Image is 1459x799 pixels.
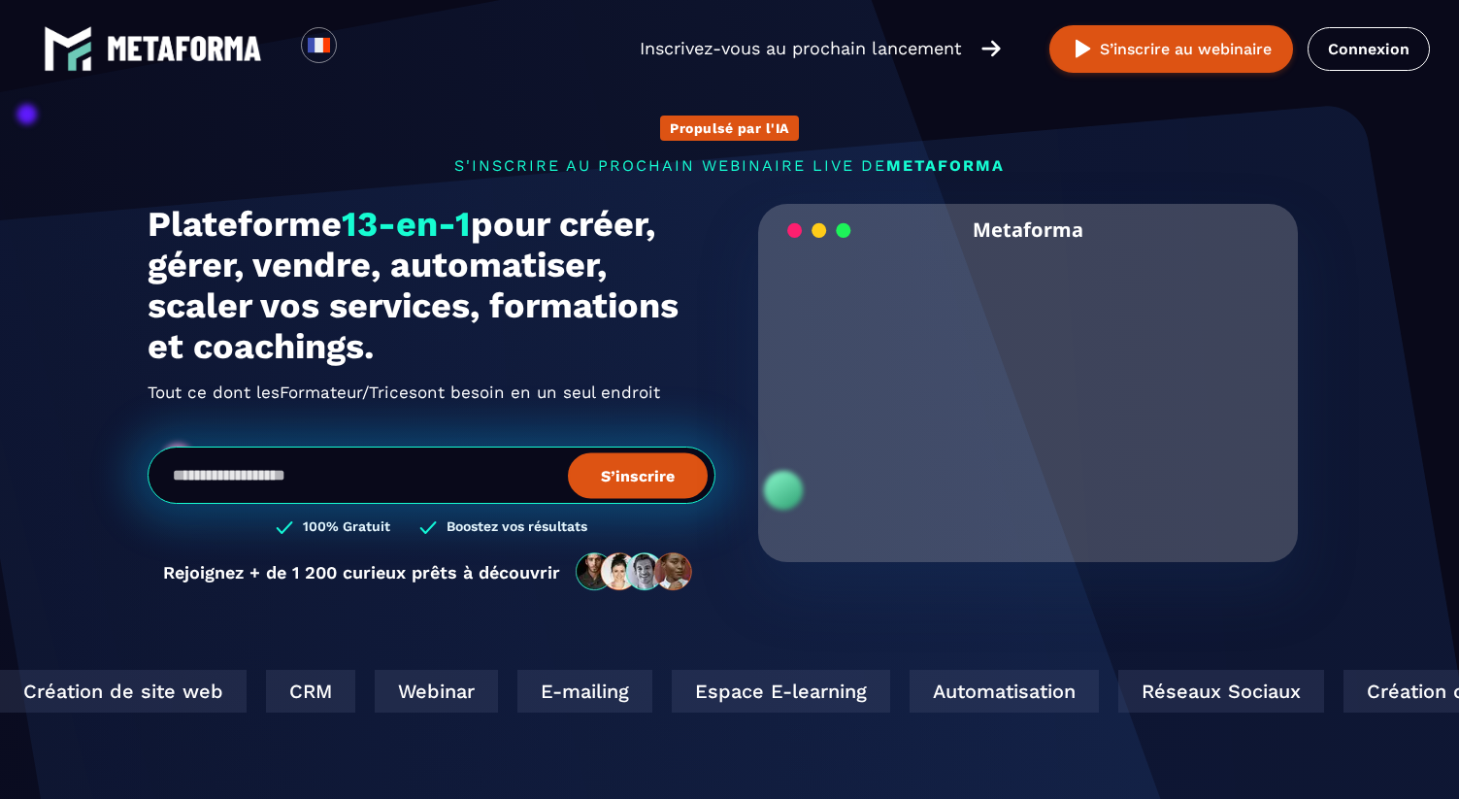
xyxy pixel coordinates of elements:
[640,35,962,62] p: Inscrivez-vous au prochain lancement
[44,24,92,73] img: logo
[897,670,1086,713] div: Automatisation
[447,518,587,537] h3: Boostez vos résultats
[253,670,343,713] div: CRM
[280,377,417,408] span: Formateur/Trices
[337,27,384,70] div: Search for option
[362,670,485,713] div: Webinar
[570,551,700,592] img: community-people
[981,38,1001,59] img: arrow-right
[419,518,437,537] img: checked
[107,36,262,61] img: logo
[1049,25,1293,73] button: S’inscrire au webinaire
[773,255,1284,511] video: Your browser does not support the video tag.
[1308,27,1430,71] a: Connexion
[148,156,1312,175] p: s'inscrire au prochain webinaire live de
[505,670,640,713] div: E-mailing
[353,37,368,60] input: Search for option
[276,518,293,537] img: checked
[148,204,715,367] h1: Plateforme pour créer, gérer, vendre, automatiser, scaler vos services, formations et coachings.
[163,562,560,583] p: Rejoignez + de 1 200 curieux prêts à découvrir
[307,33,331,57] img: fr
[886,156,1005,175] span: METAFORMA
[1106,670,1311,713] div: Réseaux Sociaux
[670,120,789,136] p: Propulsé par l'IA
[148,377,715,408] h2: Tout ce dont les ont besoin en un seul endroit
[568,452,708,498] button: S’inscrire
[973,204,1083,255] h2: Metaforma
[1071,37,1095,61] img: play
[659,670,878,713] div: Espace E-learning
[303,518,390,537] h3: 100% Gratuit
[342,204,471,245] span: 13-en-1
[787,221,851,240] img: loading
